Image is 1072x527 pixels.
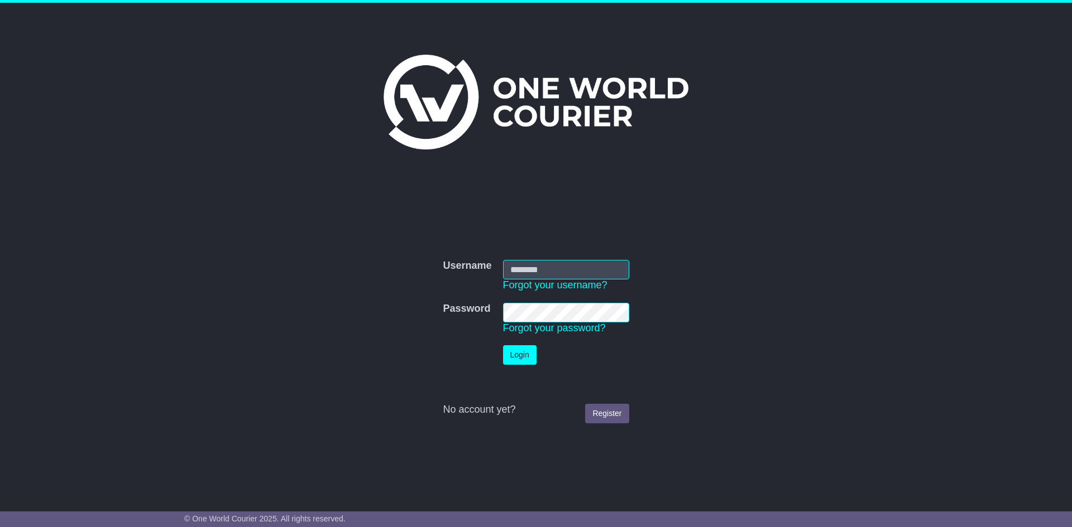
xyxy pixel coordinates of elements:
div: No account yet? [443,404,629,416]
button: Login [503,345,537,365]
a: Forgot your password? [503,322,606,333]
span: © One World Courier 2025. All rights reserved. [184,514,346,523]
img: One World [384,55,688,149]
label: Password [443,303,490,315]
label: Username [443,260,491,272]
a: Forgot your username? [503,279,607,291]
a: Register [585,404,629,423]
